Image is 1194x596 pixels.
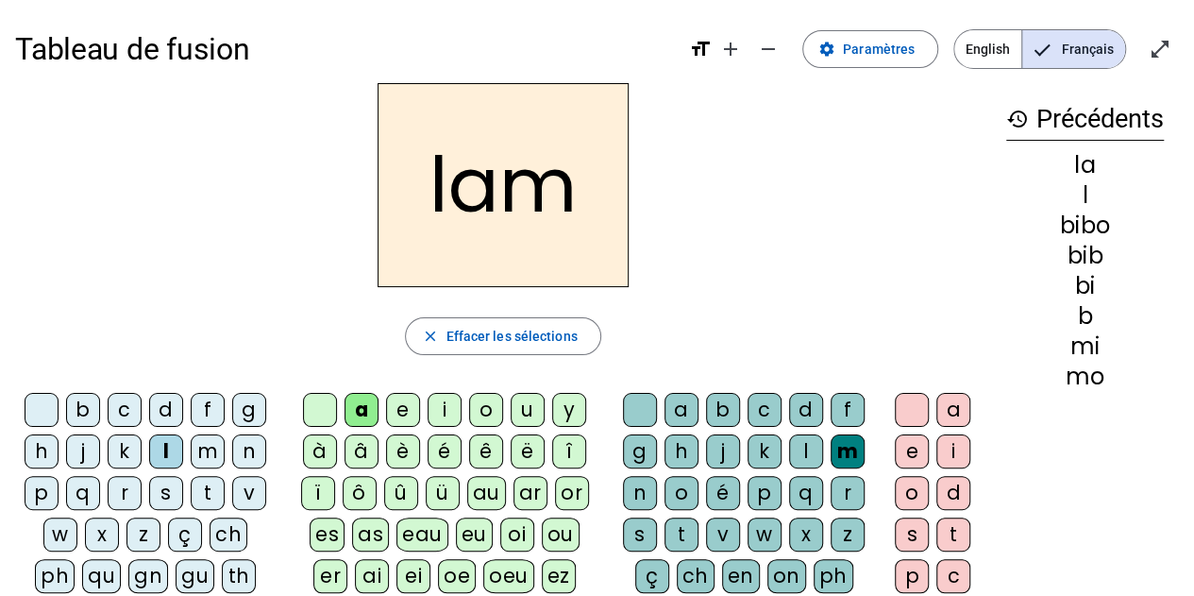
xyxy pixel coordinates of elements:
div: oe [438,559,476,593]
div: d [789,393,823,427]
div: ch [210,518,247,552]
div: h [664,434,698,468]
div: x [789,518,823,552]
div: b [1006,305,1164,328]
div: l [789,434,823,468]
div: è [386,434,420,468]
h1: Tableau de fusion [15,19,674,79]
div: g [232,393,266,427]
div: j [66,434,100,468]
div: v [706,518,740,552]
div: ch [677,559,715,593]
div: é [706,476,740,510]
div: d [936,476,970,510]
div: i [428,393,462,427]
div: a [345,393,378,427]
div: en [722,559,760,593]
div: z [126,518,160,552]
div: e [386,393,420,427]
div: c [108,393,142,427]
button: Paramètres [802,30,938,68]
div: gu [176,559,214,593]
button: Entrer en plein écran [1141,30,1179,68]
div: p [25,476,59,510]
div: é [428,434,462,468]
div: as [352,518,389,552]
div: b [66,393,100,427]
div: t [664,518,698,552]
div: o [895,476,929,510]
mat-icon: add [719,38,742,60]
div: f [191,393,225,427]
div: la [1006,154,1164,177]
div: ar [513,476,547,510]
div: v [232,476,266,510]
div: r [831,476,865,510]
div: â [345,434,378,468]
div: oeu [483,559,534,593]
div: g [623,434,657,468]
div: î [552,434,586,468]
div: s [623,518,657,552]
mat-icon: close [421,328,438,345]
div: p [748,476,782,510]
h3: Précédents [1006,98,1164,141]
div: bibo [1006,214,1164,237]
div: qu [82,559,121,593]
div: k [108,434,142,468]
div: ï [301,476,335,510]
div: th [222,559,256,593]
div: m [831,434,865,468]
mat-icon: settings [818,41,835,58]
button: Diminuer la taille de la police [749,30,787,68]
div: ph [35,559,75,593]
h2: lam [378,83,629,287]
div: e [895,434,929,468]
div: û [384,476,418,510]
div: a [664,393,698,427]
div: ei [396,559,430,593]
div: oi [500,518,534,552]
div: t [936,518,970,552]
div: i [936,434,970,468]
div: eau [396,518,448,552]
div: ez [542,559,576,593]
mat-icon: open_in_full [1149,38,1171,60]
div: s [895,518,929,552]
div: on [767,559,806,593]
mat-icon: format_size [689,38,712,60]
div: au [467,476,506,510]
div: bib [1006,245,1164,267]
div: u [511,393,545,427]
div: j [706,434,740,468]
div: gn [128,559,168,593]
div: mi [1006,335,1164,358]
div: l [1006,184,1164,207]
div: w [748,518,782,552]
div: q [789,476,823,510]
div: mo [1006,366,1164,388]
mat-button-toggle-group: Language selection [953,29,1126,69]
div: n [232,434,266,468]
div: o [469,393,503,427]
div: r [108,476,142,510]
div: bi [1006,275,1164,298]
div: t [191,476,225,510]
button: Augmenter la taille de la police [712,30,749,68]
div: s [149,476,183,510]
div: es [310,518,345,552]
div: or [555,476,589,510]
div: o [664,476,698,510]
div: c [936,559,970,593]
span: Français [1022,30,1125,68]
div: ç [635,559,669,593]
div: c [748,393,782,427]
div: q [66,476,100,510]
button: Effacer les sélections [405,317,600,355]
div: ü [426,476,460,510]
div: z [831,518,865,552]
div: w [43,518,77,552]
div: ë [511,434,545,468]
div: ou [542,518,580,552]
div: m [191,434,225,468]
